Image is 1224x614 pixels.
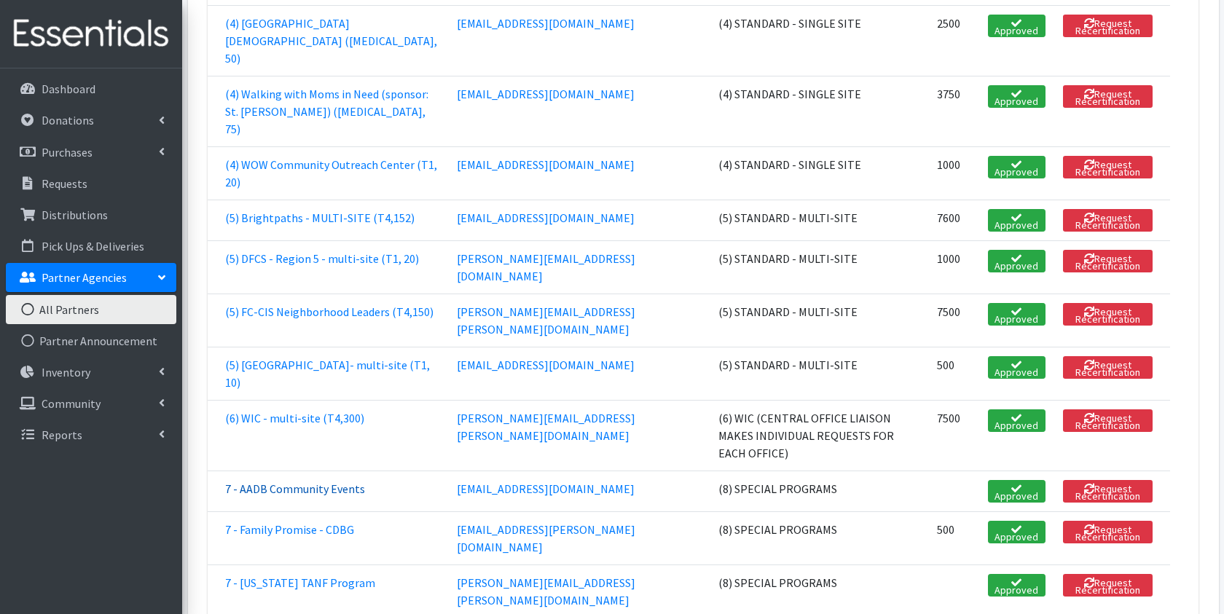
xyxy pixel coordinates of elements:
p: Reports [42,428,82,442]
button: Request Recertification [1063,521,1153,543]
a: Inventory [6,358,176,387]
p: Community [42,396,101,411]
p: Dashboard [42,82,95,96]
a: [PERSON_NAME][EMAIL_ADDRESS][PERSON_NAME][DOMAIN_NAME] [457,575,635,607]
a: (5) DFCS - Region 5 - multi-site (T1, 20) [225,251,419,266]
a: Approved [988,574,1045,597]
p: Partner Agencies [42,270,127,285]
td: 1000 [928,146,979,200]
td: 3750 [928,76,979,146]
td: 500 [928,347,979,400]
a: Community [6,389,176,418]
td: 1000 [928,240,979,294]
td: 2500 [928,5,979,76]
a: [EMAIL_ADDRESS][DOMAIN_NAME] [457,87,635,101]
td: (8) SPECIAL PROGRAMS [710,471,928,511]
td: 7500 [928,400,979,471]
img: HumanEssentials [6,9,176,58]
p: Purchases [42,145,93,160]
td: (6) WIC (CENTRAL OFFICE LIAISON MAKES INDIVIDUAL REQUESTS FOR EACH OFFICE) [710,400,928,471]
a: [EMAIL_ADDRESS][DOMAIN_NAME] [457,481,635,496]
td: 500 [928,511,979,564]
a: Approved [988,303,1045,326]
a: Donations [6,106,176,135]
a: 7 - Family Promise - CDBG [225,522,354,537]
td: (4) STANDARD - SINGLE SITE [710,5,928,76]
p: Inventory [42,365,90,379]
button: Request Recertification [1063,356,1153,379]
a: [EMAIL_ADDRESS][DOMAIN_NAME] [457,16,635,31]
button: Request Recertification [1063,250,1153,272]
a: Partner Agencies [6,263,176,292]
a: (4) [GEOGRAPHIC_DATA][DEMOGRAPHIC_DATA] ([MEDICAL_DATA], 50) [225,16,437,66]
a: (4) Walking with Moms in Need (sponsor: St. [PERSON_NAME]) ([MEDICAL_DATA], 75) [225,87,428,136]
a: Approved [988,250,1045,272]
a: Approved [988,156,1045,178]
p: Pick Ups & Deliveries [42,239,144,253]
button: Request Recertification [1063,574,1153,597]
a: (4) WOW Community Outreach Center (T1, 20) [225,157,437,189]
a: [PERSON_NAME][EMAIL_ADDRESS][PERSON_NAME][DOMAIN_NAME] [457,411,635,443]
a: Pick Ups & Deliveries [6,232,176,261]
button: Request Recertification [1063,480,1153,503]
a: (6) WIC - multi-site (T4,300) [225,411,364,425]
a: (5) Brightpaths - MULTI-SITE (T4,152) [225,210,415,225]
a: [EMAIL_ADDRESS][DOMAIN_NAME] [457,358,635,372]
a: Approved [988,15,1045,37]
button: Request Recertification [1063,209,1153,232]
td: (5) STANDARD - MULTI-SITE [710,200,928,240]
a: [EMAIL_ADDRESS][PERSON_NAME][DOMAIN_NAME] [457,522,635,554]
p: Distributions [42,208,108,222]
a: Purchases [6,138,176,167]
a: All Partners [6,295,176,324]
a: Dashboard [6,74,176,103]
p: Donations [42,113,94,127]
button: Request Recertification [1063,85,1153,108]
a: 7 - AADB Community Events [225,481,365,496]
a: Reports [6,420,176,449]
td: (4) STANDARD - SINGLE SITE [710,146,928,200]
button: Request Recertification [1063,15,1153,37]
td: (5) STANDARD - MULTI-SITE [710,347,928,400]
button: Request Recertification [1063,303,1153,326]
a: Approved [988,521,1045,543]
td: 7600 [928,200,979,240]
a: Approved [988,480,1045,503]
p: Requests [42,176,87,191]
a: Approved [988,409,1045,432]
td: (5) STANDARD - MULTI-SITE [710,294,928,347]
a: Approved [988,209,1045,232]
a: 7 - [US_STATE] TANF Program [225,575,375,590]
a: [PERSON_NAME][EMAIL_ADDRESS][PERSON_NAME][DOMAIN_NAME] [457,304,635,336]
td: (8) SPECIAL PROGRAMS [710,511,928,564]
a: (5) FC-CIS Neighborhood Leaders (T4,150) [225,304,433,319]
button: Request Recertification [1063,156,1153,178]
a: (5) [GEOGRAPHIC_DATA]- multi-site (T1, 10) [225,358,430,390]
a: Requests [6,169,176,198]
td: (4) STANDARD - SINGLE SITE [710,76,928,146]
button: Request Recertification [1063,409,1153,432]
a: [EMAIL_ADDRESS][DOMAIN_NAME] [457,157,635,172]
a: Partner Announcement [6,326,176,355]
a: Distributions [6,200,176,229]
a: [EMAIL_ADDRESS][DOMAIN_NAME] [457,210,635,225]
a: [PERSON_NAME][EMAIL_ADDRESS][DOMAIN_NAME] [457,251,635,283]
td: 7500 [928,294,979,347]
td: (5) STANDARD - MULTI-SITE [710,240,928,294]
a: Approved [988,356,1045,379]
a: Approved [988,85,1045,108]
